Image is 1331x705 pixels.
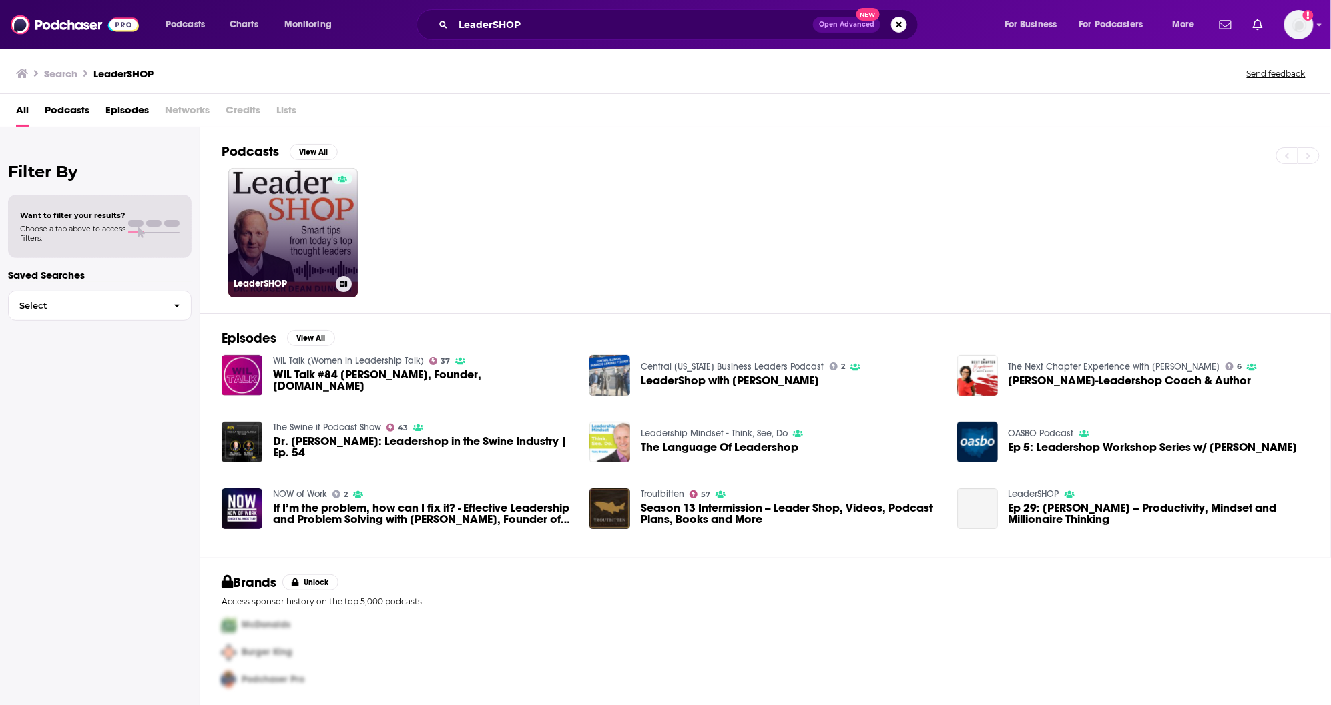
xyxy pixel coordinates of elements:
[819,21,874,28] span: Open Advanced
[45,99,89,127] a: Podcasts
[957,355,998,396] img: Jem Fuller-Leadershop Coach & Author
[1009,375,1252,386] span: [PERSON_NAME]-Leadershop Coach & Author
[273,369,573,392] span: WIL Talk #84 [PERSON_NAME], Founder, [DOMAIN_NAME]
[156,14,222,35] button: open menu
[11,12,139,37] img: Podchaser - Follow, Share and Rate Podcasts
[1172,15,1195,34] span: More
[429,9,931,40] div: Search podcasts, credits, & more...
[242,647,292,658] span: Burger King
[856,8,880,21] span: New
[287,330,335,346] button: View All
[93,67,154,80] h3: LeaderSHOP
[8,291,192,321] button: Select
[1079,15,1143,34] span: For Podcasters
[273,369,573,392] a: WIL Talk #84 Summer Davies, Founder, LeaderShop.com
[1303,10,1314,21] svg: Add a profile image
[9,301,163,310] span: Select
[273,355,424,366] a: WIL Talk (Women in Leadership Talk)
[273,488,327,500] a: NOW of Work
[398,425,408,431] span: 43
[273,436,573,458] span: Dr. [PERSON_NAME]: Leadershop in the Swine Industry | Ep. 54
[1284,10,1314,39] span: Logged in as megcassidy
[230,15,258,34] span: Charts
[957,422,998,462] img: Ep 5: Leadershop Workshop Series w/ Amy Gioffredo
[641,488,684,500] a: Troutbitten
[589,422,630,462] img: The Language Of Leadershop
[813,17,880,33] button: Open AdvancedNew
[222,143,279,160] h2: Podcasts
[589,488,630,529] img: Season 13 Intermission -- Leader Shop, Videos, Podcast Plans, Books and More
[222,143,338,160] a: PodcastsView All
[1284,10,1314,39] img: User Profile
[16,99,29,127] a: All
[222,596,1309,606] p: Access sponsor history on the top 5,000 podcasts.
[1009,442,1298,453] a: Ep 5: Leadershop Workshop Series w/ Amy Gioffredo
[8,162,192,181] h2: Filter By
[830,362,846,370] a: 2
[8,269,192,281] p: Saved Searches
[1226,362,1242,370] a: 6
[222,488,262,529] img: If I’m the problem, how can I fix it? - Effective Leadership and Problem Solving with Summer Davi...
[1009,442,1298,453] span: Ep 5: Leadershop Workshop Series w/ [PERSON_NAME]
[589,355,630,396] img: LeaderShop with Summer Davies
[222,330,276,347] h2: Episodes
[20,224,125,243] span: Choose a tab above to access filters.
[216,666,242,694] img: Third Pro Logo
[1237,364,1242,370] span: 6
[641,502,941,525] a: Season 13 Intermission -- Leader Shop, Videos, Podcast Plans, Books and More
[20,211,125,220] span: Want to filter your results?
[453,14,813,35] input: Search podcasts, credits, & more...
[641,442,798,453] a: The Language Of Leadershop
[1009,428,1074,439] a: OASBO Podcast
[105,99,149,127] span: Episodes
[222,422,262,462] img: Dr. Robert van Barneveld: Leadershop in the Swine Industry | Ep. 54
[273,502,573,525] span: If I’m the problem, how can I fix it? - Effective Leadership and Problem Solving with [PERSON_NAM...
[386,424,409,432] a: 43
[690,490,711,498] a: 57
[1214,13,1237,36] a: Show notifications dropdown
[221,14,266,35] a: Charts
[641,361,824,372] a: Central Illinois Business Leaders Podcast
[216,612,242,639] img: First Pro Logo
[216,639,242,666] img: Second Pro Logo
[332,490,348,498] a: 2
[841,364,845,370] span: 2
[222,574,277,591] h2: Brands
[1009,488,1059,500] a: LeaderSHOP
[234,278,330,289] h3: LeaderSHOP
[275,14,349,35] button: open menu
[284,15,332,34] span: Monitoring
[165,99,210,127] span: Networks
[228,168,358,297] a: LeaderSHOP
[1248,13,1268,36] a: Show notifications dropdown
[641,428,788,439] a: Leadership Mindset - Think, See, Do
[166,15,205,34] span: Podcasts
[429,357,451,365] a: 37
[242,674,304,686] span: Podchaser Pro
[1243,68,1310,79] button: Send feedback
[222,355,262,396] img: WIL Talk #84 Summer Davies, Founder, LeaderShop.com
[641,375,820,386] span: LeaderShop with [PERSON_NAME]
[1071,14,1163,35] button: open menu
[957,488,998,529] a: Ep 29: Brian Tracy – Productivity, Mindset and Millionaire Thinking
[226,99,260,127] span: Credits
[290,144,338,160] button: View All
[441,358,450,364] span: 37
[1163,14,1212,35] button: open menu
[701,492,710,498] span: 57
[282,574,339,590] button: Unlock
[273,502,573,525] a: If I’m the problem, how can I fix it? - Effective Leadership and Problem Solving with Summer Davi...
[242,620,290,631] span: McDonalds
[1009,375,1252,386] a: Jem Fuller-Leadershop Coach & Author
